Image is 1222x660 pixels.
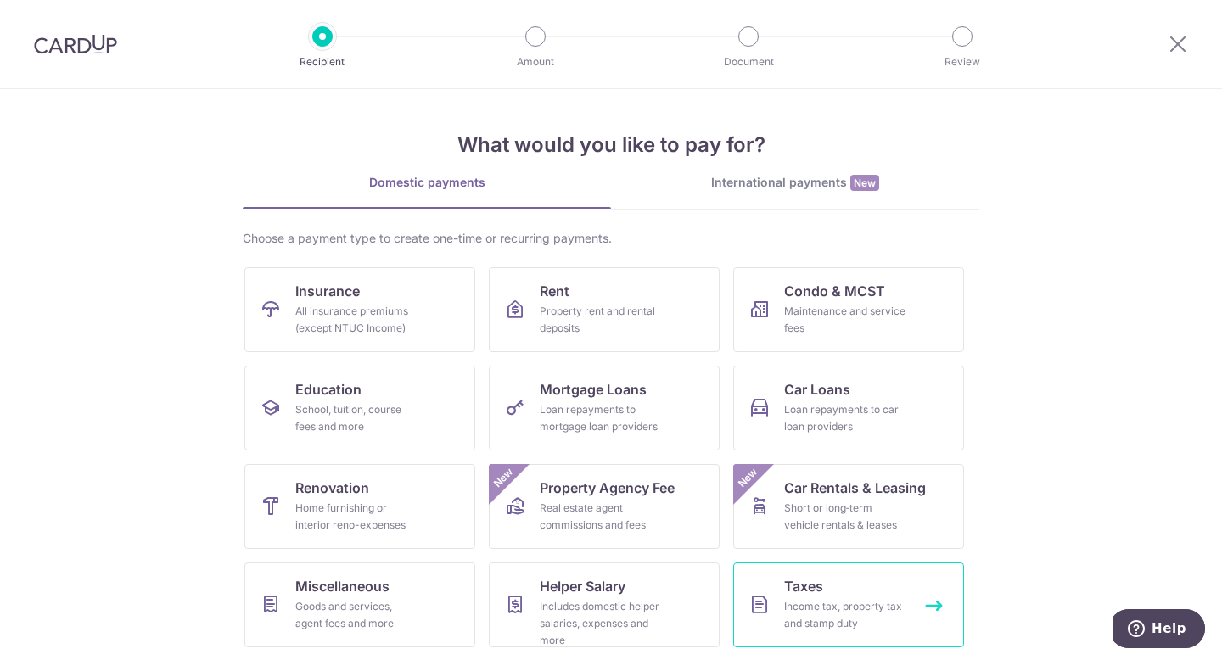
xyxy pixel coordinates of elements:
[900,53,1025,70] p: Review
[733,267,964,352] a: Condo & MCSTMaintenance and service fees
[260,53,385,70] p: Recipient
[611,174,979,192] div: International payments
[540,576,625,596] span: Helper Salary
[733,562,964,647] a: TaxesIncome tax, property tax and stamp duty
[38,12,73,27] span: Help
[244,562,475,647] a: MiscellaneousGoods and services, agent fees and more
[489,366,720,450] a: Mortgage LoansLoan repayments to mortgage loan providers
[295,303,418,337] div: All insurance premiums (except NTUC Income)
[733,464,964,549] a: Car Rentals & LeasingShort or long‑term vehicle rentals & leasesNew
[295,401,418,435] div: School, tuition, course fees and more
[784,379,850,400] span: Car Loans
[243,174,611,191] div: Domestic payments
[489,267,720,352] a: RentProperty rent and rental deposits
[686,53,811,70] p: Document
[784,500,906,534] div: Short or long‑term vehicle rentals & leases
[540,500,662,534] div: Real estate agent commissions and fees
[540,303,662,337] div: Property rent and rental deposits
[540,598,662,649] div: Includes domestic helper salaries, expenses and more
[733,366,964,450] a: Car LoansLoan repayments to car loan providers
[734,464,762,492] span: New
[489,464,720,549] a: Property Agency FeeReal estate agent commissions and feesNew
[540,281,569,301] span: Rent
[295,598,418,632] div: Goods and services, agent fees and more
[473,53,598,70] p: Amount
[295,379,362,400] span: Education
[295,478,369,498] span: Renovation
[34,34,117,54] img: CardUp
[244,366,475,450] a: EducationSchool, tuition, course fees and more
[244,267,475,352] a: InsuranceAll insurance premiums (except NTUC Income)
[295,576,390,596] span: Miscellaneous
[244,464,475,549] a: RenovationHome furnishing or interior reno-expenses
[1113,609,1205,652] iframe: Opens a widget where you can find more information
[489,562,720,647] a: Helper SalaryIncludes domestic helper salaries, expenses and more
[784,401,906,435] div: Loan repayments to car loan providers
[784,576,823,596] span: Taxes
[784,478,926,498] span: Car Rentals & Leasing
[490,464,518,492] span: New
[540,478,675,498] span: Property Agency Fee
[540,379,647,400] span: Mortgage Loans
[784,281,885,301] span: Condo & MCST
[784,303,906,337] div: Maintenance and service fees
[540,401,662,435] div: Loan repayments to mortgage loan providers
[295,281,360,301] span: Insurance
[784,598,906,632] div: Income tax, property tax and stamp duty
[850,175,879,191] span: New
[243,230,979,247] div: Choose a payment type to create one-time or recurring payments.
[295,500,418,534] div: Home furnishing or interior reno-expenses
[243,130,979,160] h4: What would you like to pay for?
